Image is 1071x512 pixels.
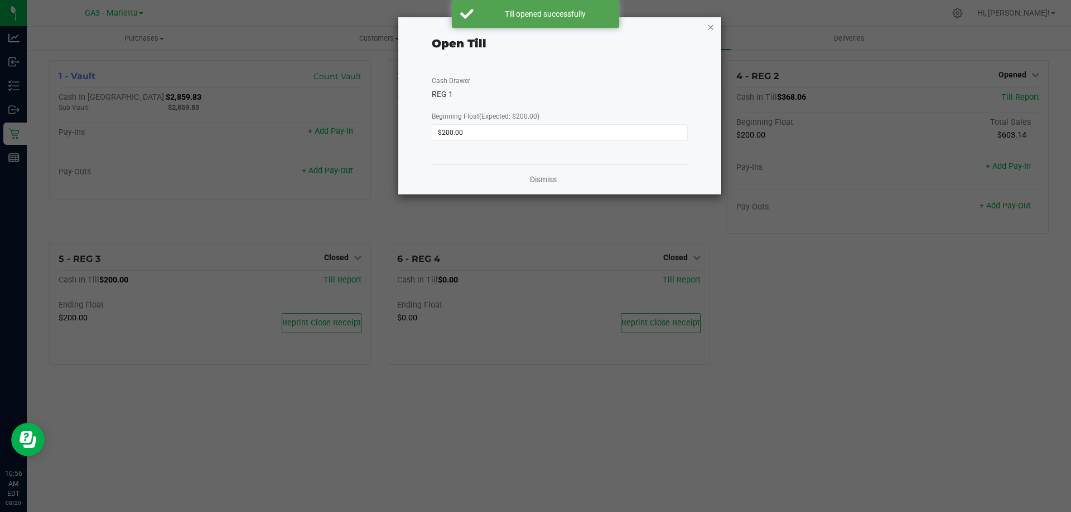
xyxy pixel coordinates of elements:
[11,423,45,456] iframe: Resource center
[432,89,688,100] div: REG 1
[432,35,486,52] div: Open Till
[432,76,470,86] label: Cash Drawer
[530,174,557,186] a: Dismiss
[432,113,539,120] span: Beginning Float
[480,8,611,19] div: Till opened successfully
[479,113,539,120] span: (Expected: $200.00)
